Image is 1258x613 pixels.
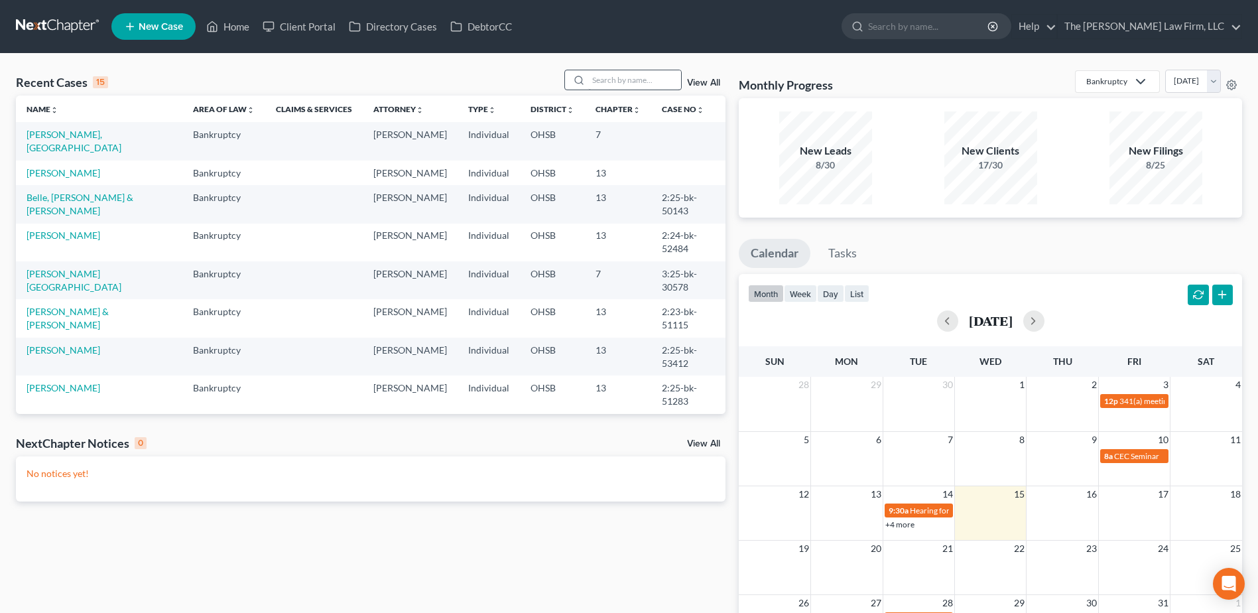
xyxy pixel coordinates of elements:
span: 1 [1234,595,1242,611]
span: 22 [1013,541,1026,557]
td: 2:24-bk-52484 [651,224,725,261]
span: 29 [1013,595,1026,611]
a: Attorneyunfold_more [373,104,424,114]
td: Individual [458,414,520,452]
a: +4 more [885,519,914,529]
td: Bankruptcy [182,375,265,413]
td: [PERSON_NAME] [363,338,458,375]
span: 26 [797,595,810,611]
button: day [817,285,844,303]
div: 8/30 [779,159,872,172]
td: 3:25-bk-30578 [651,261,725,299]
span: 8a [1104,451,1113,461]
span: Mon [835,356,858,367]
i: unfold_more [696,106,704,114]
div: NextChapter Notices [16,435,147,451]
td: Individual [458,299,520,337]
div: 15 [93,76,108,88]
a: The [PERSON_NAME] Law Firm, LLC [1058,15,1241,38]
div: Open Intercom Messenger [1213,568,1245,600]
div: 8/25 [1109,159,1202,172]
a: Chapterunfold_more [596,104,641,114]
td: Bankruptcy [182,185,265,223]
td: OHSB [520,185,585,223]
div: New Filings [1109,143,1202,159]
span: 5 [802,432,810,448]
td: Bankruptcy [182,122,265,160]
span: 30 [1085,595,1098,611]
td: Individual [458,261,520,299]
a: [PERSON_NAME] [27,344,100,356]
td: 7 [585,122,651,160]
td: [PERSON_NAME] [363,122,458,160]
span: 30 [941,377,954,393]
p: No notices yet! [27,467,715,480]
td: Bankruptcy [182,261,265,299]
span: 2 [1090,377,1098,393]
td: Individual [458,375,520,413]
td: Bankruptcy [182,161,265,185]
a: Client Portal [256,15,342,38]
td: Individual [458,185,520,223]
span: 12p [1104,396,1118,406]
span: 27 [869,595,883,611]
td: 2:23-bk-51115 [651,299,725,337]
a: Help [1012,15,1056,38]
td: 2:25-bk-53412 [651,338,725,375]
a: Typeunfold_more [468,104,496,114]
th: Claims & Services [265,96,363,122]
td: 13 [585,338,651,375]
span: 25 [1229,541,1242,557]
div: New Clients [944,143,1037,159]
a: View All [687,439,720,448]
span: 24 [1157,541,1170,557]
h2: [DATE] [969,314,1013,328]
i: unfold_more [416,106,424,114]
a: [PERSON_NAME], [GEOGRAPHIC_DATA] [27,129,121,153]
td: [PERSON_NAME] [363,224,458,261]
span: 6 [875,432,883,448]
td: 13 [585,224,651,261]
a: Districtunfold_more [531,104,574,114]
td: 13 [585,375,651,413]
a: [PERSON_NAME] [27,167,100,178]
a: Home [200,15,256,38]
a: DebtorCC [444,15,519,38]
a: [PERSON_NAME] [27,382,100,393]
td: [PERSON_NAME] [363,261,458,299]
span: 12 [797,486,810,502]
span: Sun [765,356,785,367]
div: Bankruptcy [1086,76,1127,87]
span: 31 [1157,595,1170,611]
td: 13 [585,185,651,223]
td: Bankruptcy [182,338,265,375]
a: Tasks [816,239,869,268]
span: 10 [1157,432,1170,448]
div: 0 [135,437,147,449]
a: Directory Cases [342,15,444,38]
i: unfold_more [633,106,641,114]
td: Bankruptcy [182,414,265,452]
td: 13 [585,414,651,452]
td: OHSB [520,261,585,299]
span: 18 [1229,486,1242,502]
span: 9 [1090,432,1098,448]
td: Individual [458,338,520,375]
span: CEC Seminar [1114,451,1159,461]
a: View All [687,78,720,88]
td: OHSB [520,414,585,452]
td: OHSB [520,375,585,413]
td: 13 [585,161,651,185]
span: 16 [1085,486,1098,502]
td: 2:25-bk-51283 [651,375,725,413]
td: OHSB [520,161,585,185]
a: [PERSON_NAME] & [PERSON_NAME] [27,306,109,330]
span: Wed [979,356,1001,367]
span: 17 [1157,486,1170,502]
span: 20 [869,541,883,557]
span: 15 [1013,486,1026,502]
span: New Case [139,22,183,32]
td: OHSB [520,338,585,375]
a: [PERSON_NAME][GEOGRAPHIC_DATA] [27,268,121,293]
input: Search by name... [868,14,989,38]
